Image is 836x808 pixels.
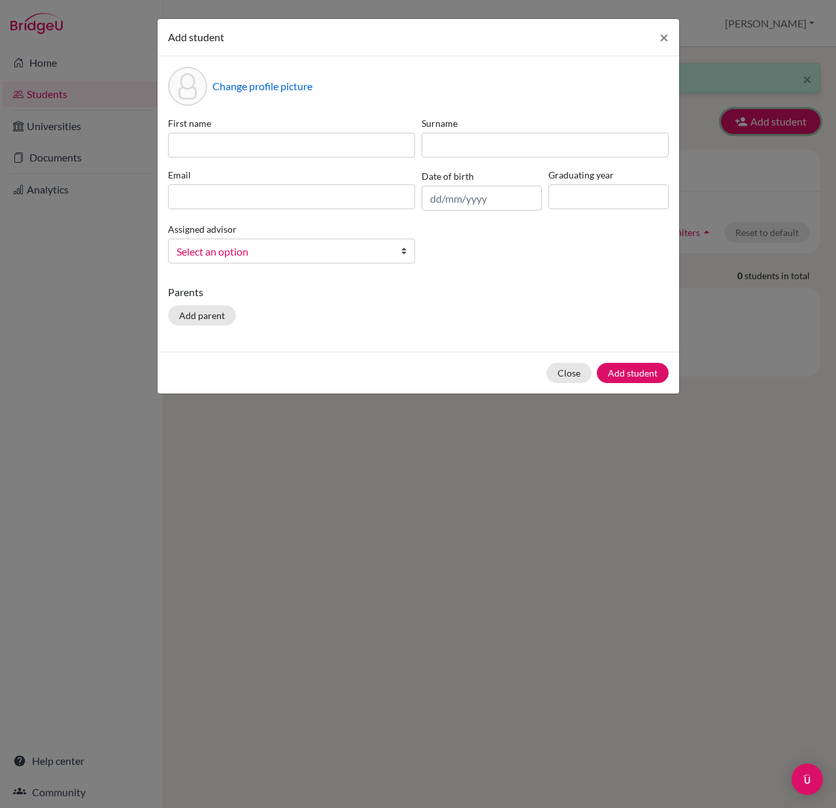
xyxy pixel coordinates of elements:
label: First name [168,116,415,130]
span: Add student [168,31,224,43]
button: Close [546,363,592,383]
button: Add parent [168,305,236,326]
label: Graduating year [548,168,669,182]
label: Date of birth [422,169,474,183]
label: Assigned advisor [168,222,237,236]
button: Close [649,19,679,56]
label: Email [168,168,415,182]
div: Profile picture [168,67,207,106]
div: Open Intercom Messenger [792,764,823,795]
input: dd/mm/yyyy [422,186,542,210]
span: Select an option [176,243,390,260]
p: Parents [168,284,669,300]
button: Add student [597,363,669,383]
label: Surname [422,116,669,130]
span: × [660,27,669,46]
